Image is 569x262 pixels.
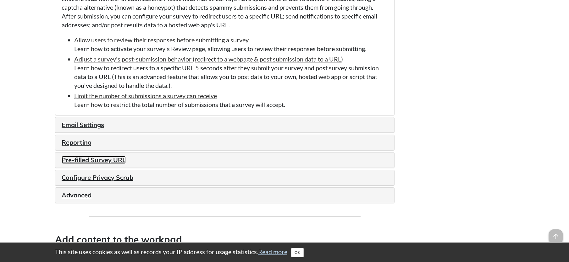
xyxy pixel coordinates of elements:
a: Email Settings [62,121,104,129]
h3: Add content to the workpad [55,233,395,247]
div: This site uses cookies as well as records your IP address for usage statistics. [49,247,520,257]
a: arrow_upward [549,230,563,238]
span: arrow_upward [549,229,563,243]
a: Reporting [62,138,91,146]
a: Configure Privacy Scrub [62,174,133,181]
li: Learn how to activate your survey's Review page, allowing users to review their responses before ... [74,35,388,53]
a: Pre-filled Survey URL [62,156,126,164]
a: Allow users to review their responses before submitting a survey [74,36,249,44]
a: Limit the number of submissions a survey can receive [74,92,217,99]
li: Learn how to redirect users to a specific URL 5 seconds after they submit your survey and post su... [74,55,388,90]
button: Close [291,248,304,257]
a: Adjust a survey's post-submission behavior (redirect to a webpage & post submission data to a URL) [74,55,343,63]
li: Learn how to restrict the total number of submissions that a survey will accept. [74,91,388,109]
a: Read more [258,248,287,255]
a: Advanced [62,191,91,199]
